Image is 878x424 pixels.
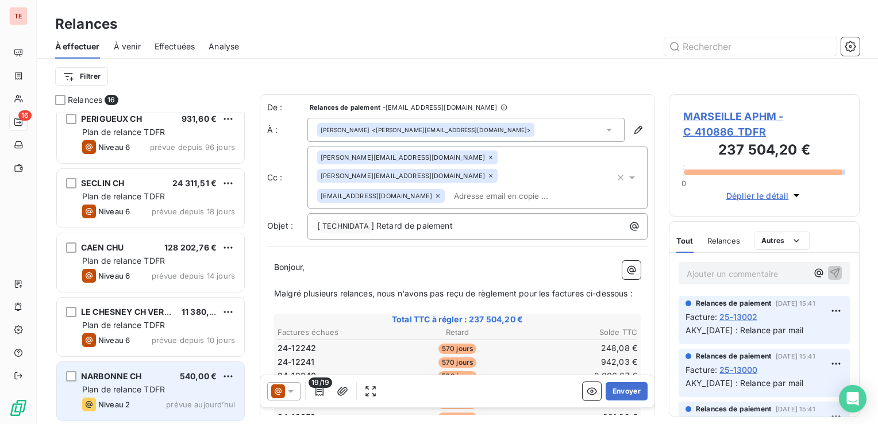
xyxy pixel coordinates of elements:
[449,187,582,205] input: Adresse email en copie ...
[696,404,771,414] span: Relances de paiement
[9,399,28,417] img: Logo LeanPay
[55,113,246,424] div: grid
[164,242,217,252] span: 128 202,76 €
[676,236,694,245] span: Tout
[82,320,165,330] span: Plan de relance TDFR
[321,126,531,134] div: <[PERSON_NAME][EMAIL_ADDRESS][DOMAIN_NAME]>
[18,110,32,121] span: 16
[150,142,235,152] span: prévue depuis 96 jours
[664,37,837,56] input: Rechercher
[98,336,130,345] span: Niveau 6
[518,342,638,354] td: 248,08 €
[686,325,803,335] span: AKY_[DATE] : Relance par mail
[182,114,217,124] span: 931,60 €
[182,307,226,317] span: 11 380,77 €
[839,385,867,413] div: Open Intercom Messenger
[81,114,142,124] span: PERIGUEUX CH
[114,41,141,52] span: À venir
[278,370,316,381] span: 24-12240
[723,189,806,202] button: Déplier le détail
[518,326,638,338] th: Solde TTC
[98,142,130,152] span: Niveau 6
[321,192,432,199] span: [EMAIL_ADDRESS][DOMAIN_NAME]
[438,413,476,423] span: 492 jours
[321,220,371,233] span: TECHNIDATA
[55,41,100,52] span: À effectuer
[152,207,235,216] span: prévue depuis 18 jours
[681,179,686,188] span: 0
[274,288,633,298] span: Malgré plusieurs relances, nous n'avons pas reçu de règlement pour les factures ci-dessous :
[9,7,28,25] div: TE
[105,95,118,105] span: 16
[754,232,810,250] button: Autres
[81,178,124,188] span: SECLIN CH
[776,353,815,360] span: [DATE] 15:41
[277,326,396,338] th: Factures échues
[726,190,789,202] span: Déplier le détail
[55,14,117,34] h3: Relances
[267,102,307,113] span: De :
[438,371,476,381] span: 569 jours
[81,307,198,317] span: LE CHESNEY CH VERSAILLES
[152,271,235,280] span: prévue depuis 14 jours
[606,382,648,400] button: Envoyer
[686,311,717,323] span: Facture :
[321,154,485,161] span: [PERSON_NAME][EMAIL_ADDRESS][DOMAIN_NAME]
[278,342,316,354] span: 24-12242
[82,384,165,394] span: Plan de relance TDFR
[82,127,165,137] span: Plan de relance TDFR
[686,378,803,388] span: AKY_[DATE] : Relance par mail
[518,356,638,368] td: 942,03 €
[309,377,332,388] span: 19/19
[398,326,517,338] th: Retard
[267,221,293,230] span: Objet :
[371,221,453,230] span: ] Retard de paiement
[317,221,320,230] span: [
[81,371,142,381] span: NARBONNE CH
[172,178,217,188] span: 24 311,51 €
[518,369,638,382] td: 2 006,67 €
[267,124,307,136] label: À :
[438,344,476,354] span: 570 jours
[438,357,476,368] span: 570 jours
[383,104,497,111] span: - [EMAIL_ADDRESS][DOMAIN_NAME]
[267,172,307,183] label: Cc :
[81,242,124,252] span: CAEN CHU
[166,400,235,409] span: prévue aujourd’hui
[155,41,195,52] span: Effectuées
[55,67,108,86] button: Filtrer
[68,94,102,106] span: Relances
[321,172,485,179] span: [PERSON_NAME][EMAIL_ADDRESS][DOMAIN_NAME]
[82,256,165,265] span: Plan de relance TDFR
[98,207,130,216] span: Niveau 6
[719,364,757,376] span: 25-13000
[274,262,305,272] span: Bonjour,
[98,400,130,409] span: Niveau 2
[278,411,315,423] span: 24-12353
[98,271,130,280] span: Niveau 6
[180,371,217,381] span: 540,00 €
[278,356,314,368] span: 24-12241
[696,298,771,309] span: Relances de paiement
[696,351,771,361] span: Relances de paiement
[686,364,717,376] span: Facture :
[321,126,369,134] span: [PERSON_NAME]
[518,411,638,423] td: 801,29 €
[776,406,815,413] span: [DATE] 15:41
[209,41,239,52] span: Analyse
[82,191,165,201] span: Plan de relance TDFR
[152,336,235,345] span: prévue depuis 10 jours
[707,236,740,245] span: Relances
[683,109,845,140] span: MARSEILLE APHM - C_410886_TDFR
[310,104,380,111] span: Relances de paiement
[776,300,815,307] span: [DATE] 15:41
[683,140,845,163] h3: 237 504,20 €
[276,314,639,325] span: Total TTC à régler : 237 504,20 €
[719,311,757,323] span: 25-13002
